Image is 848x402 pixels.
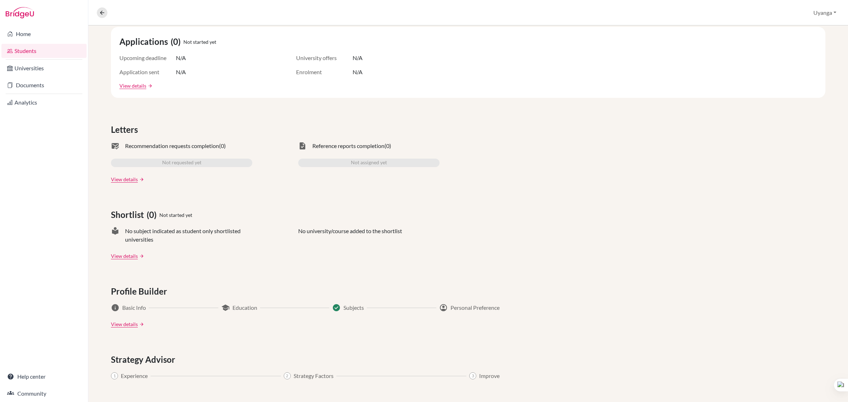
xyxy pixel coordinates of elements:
[121,372,148,380] span: Experience
[171,35,183,48] span: (0)
[111,353,178,366] span: Strategy Advisor
[353,68,363,76] span: N/A
[351,159,387,167] span: Not assigned yet
[1,61,87,75] a: Universities
[111,142,119,150] span: mark_email_read
[125,142,219,150] span: Recommendation requests completion
[111,285,170,298] span: Profile Builder
[147,208,159,221] span: (0)
[119,68,176,76] span: Application sent
[296,54,353,62] span: University offers
[176,54,186,62] span: N/A
[298,142,307,150] span: task
[1,95,87,110] a: Analytics
[111,176,138,183] a: View details
[159,211,192,219] span: Not started yet
[138,177,144,182] a: arrow_forward
[138,322,144,327] a: arrow_forward
[119,54,176,62] span: Upcoming deadline
[294,372,334,380] span: Strategy Factors
[111,227,119,244] span: local_library
[111,123,141,136] span: Letters
[479,372,500,380] span: Improve
[353,54,363,62] span: N/A
[1,370,87,384] a: Help center
[312,142,384,150] span: Reference reports completion
[384,142,391,150] span: (0)
[138,254,144,259] a: arrow_forward
[1,386,87,401] a: Community
[298,227,402,244] p: No university/course added to the shortlist
[1,78,87,92] a: Documents
[146,83,153,88] a: arrow_forward
[119,35,171,48] span: Applications
[162,159,201,167] span: Not requested yet
[125,227,252,244] span: No subject indicated as student only shortlisted universities
[122,303,146,312] span: Basic Info
[343,303,364,312] span: Subjects
[176,68,186,76] span: N/A
[232,303,257,312] span: Education
[450,303,500,312] span: Personal Preference
[1,27,87,41] a: Home
[1,44,87,58] a: Students
[810,6,840,19] button: Uyanga
[219,142,226,150] span: (0)
[6,7,34,18] img: Bridge-U
[439,303,448,312] span: account_circle
[111,208,147,221] span: Shortlist
[469,372,476,379] span: 3
[119,82,146,89] a: View details
[284,372,291,379] span: 2
[296,68,353,76] span: Enrolment
[183,38,216,46] span: Not started yet
[111,372,118,379] span: 1
[111,320,138,328] a: View details
[221,303,230,312] span: school
[332,303,341,312] span: Success
[111,252,138,260] a: View details
[111,303,119,312] span: info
